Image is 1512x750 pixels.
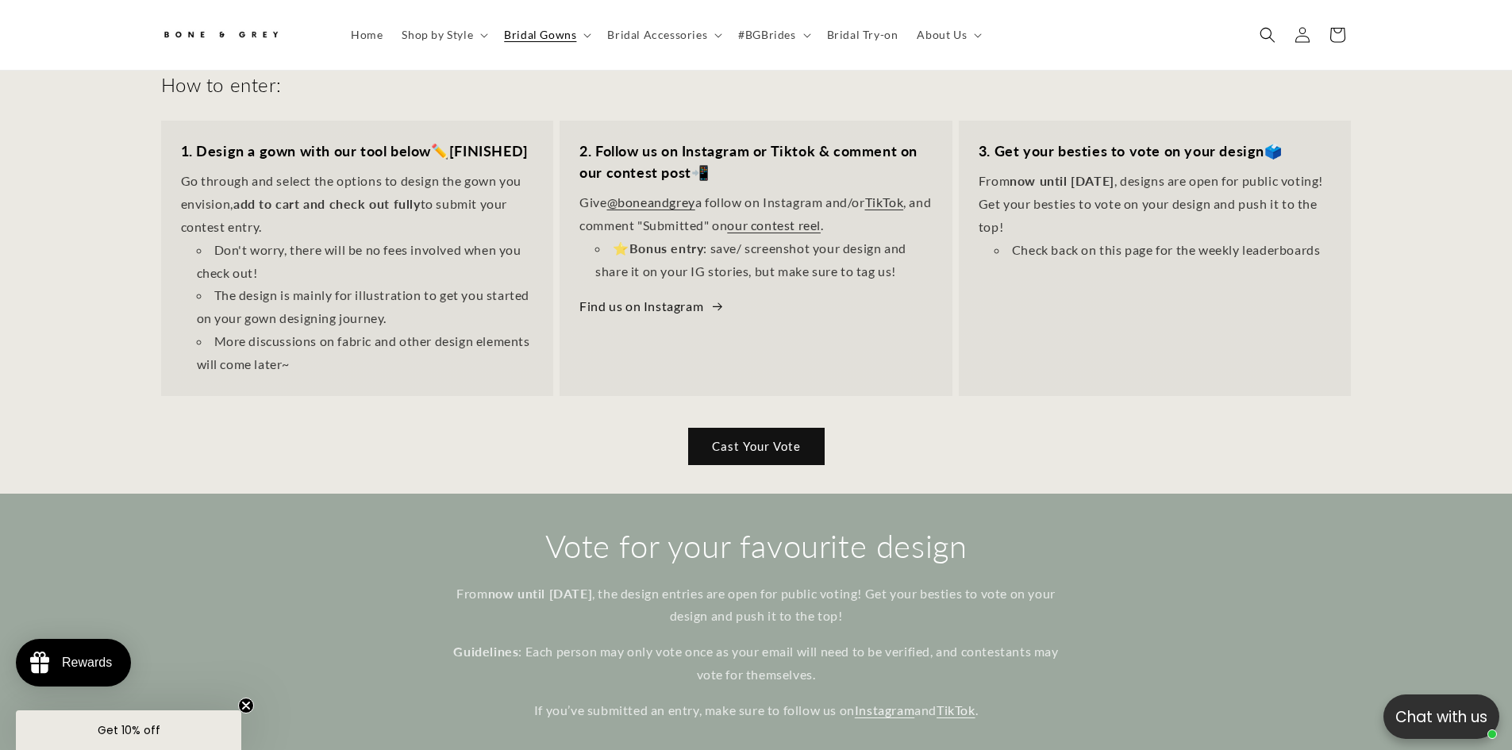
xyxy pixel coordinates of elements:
p: From , designs are open for public voting! Get your besties to vote on your design and push it to... [979,170,1332,238]
button: Close teaser [238,698,254,713]
img: Bone and Grey Bridal [161,22,280,48]
strong: 1. Design a gown with our tool below [181,142,432,160]
p: From , the design entries are open for public voting! Get your besties to vote on your design and... [447,583,1066,629]
span: Get 10% off [98,722,160,738]
span: #BGBrides [738,28,795,42]
summary: About Us [907,18,988,52]
a: Find us on Instagram [579,295,725,318]
summary: Bridal Accessories [598,18,729,52]
span: Bridal Gowns [504,28,576,42]
a: TikTok [865,194,904,210]
a: @boneandgrey [607,194,695,210]
li: ⭐ : save/ screenshot your design and share it on your IG stories, but make sure to tag us! [595,237,933,283]
span: Bridal Try-on [827,28,898,42]
h3: ✏️ [181,140,534,162]
span: Home [351,28,383,42]
summary: #BGBrides [729,18,817,52]
strong: add to cart and check out fully [233,196,421,211]
li: More discussions on fabric and other design elements will come later~ [197,330,534,376]
strong: now until [DATE] [1010,173,1114,188]
h2: How to enter: [161,72,282,97]
summary: Shop by Style [392,18,494,52]
strong: 3. Get your besties to vote on your design [979,142,1264,160]
a: Cast Your Vote [688,428,825,465]
a: Bridal Try-on [818,18,908,52]
strong: now until [DATE] [488,586,593,601]
li: Check back on this page for the weekly leaderboards [995,239,1332,262]
strong: [FINISHED] [449,142,529,160]
a: TikTok [937,702,975,717]
a: Instagram [855,702,914,717]
span: Bridal Accessories [607,28,707,42]
li: Don't worry, there will be no fees involved when you check out! [197,239,534,285]
span: About Us [917,28,967,42]
p: : Each person may only vote once as your email will need to be verified, and contestants may vote... [447,640,1066,687]
p: If you’ve submitted an entry, make sure to follow us on and . [447,699,1066,722]
h3: 📲 [579,140,933,183]
span: Shop by Style [402,28,473,42]
summary: Search [1250,17,1285,52]
button: Open chatbox [1383,694,1499,739]
h3: 🗳️ [979,140,1332,162]
div: Rewards [62,656,112,670]
h2: Vote for your favourite design [447,525,1066,567]
summary: Bridal Gowns [494,18,598,52]
strong: 2. Follow us on Instagram or Tiktok & comment on our contest post [579,142,918,181]
strong: Bonus entry [629,240,704,256]
div: Get 10% offClose teaser [16,710,241,750]
strong: Guidelines [453,644,518,659]
a: our contest reel [727,217,821,233]
p: Chat with us [1383,706,1499,729]
a: Home [341,18,392,52]
p: Give a follow on Instagram and/or , and comment "Submitted" on . [579,191,933,237]
p: Go through and select the options to design the gown you envision, to submit your contest entry. [181,170,534,238]
a: Bone and Grey Bridal [155,16,325,54]
li: The design is mainly for illustration to get you started on your gown designing journey. [197,284,534,330]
